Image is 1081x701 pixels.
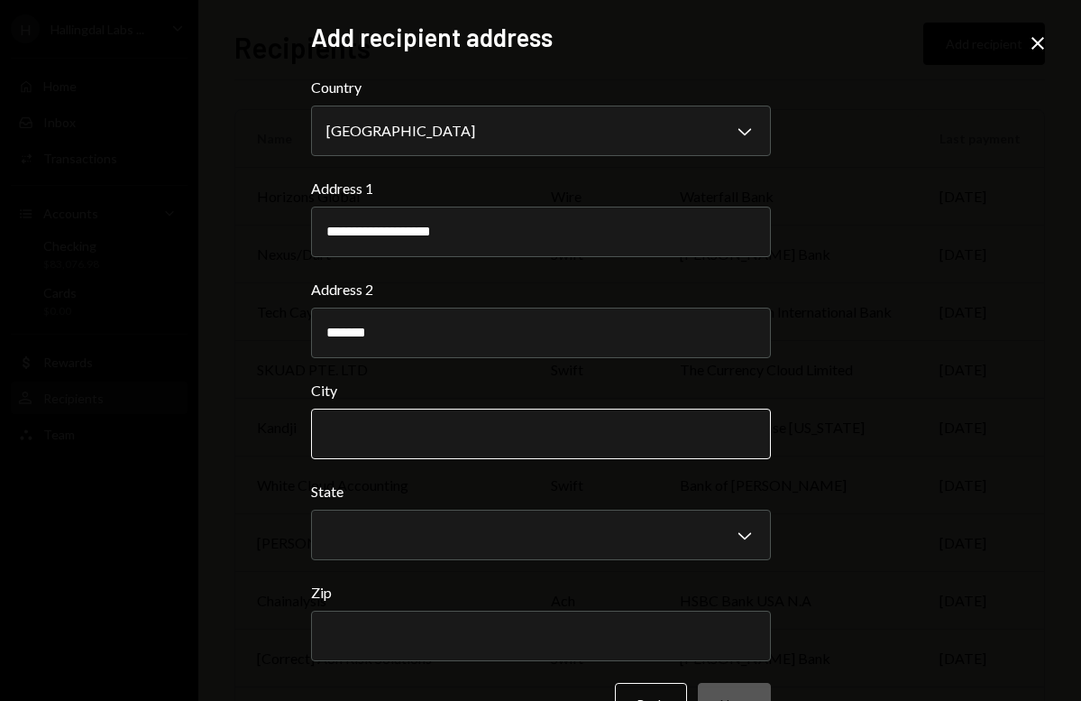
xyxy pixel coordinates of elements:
button: Country [311,106,771,156]
label: City [311,380,771,401]
label: State [311,481,771,503]
label: Address 1 [311,178,771,199]
label: Country [311,77,771,98]
button: State [311,510,771,560]
label: Zip [311,582,771,604]
h2: Add recipient address [311,20,771,55]
label: Address 2 [311,279,771,300]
